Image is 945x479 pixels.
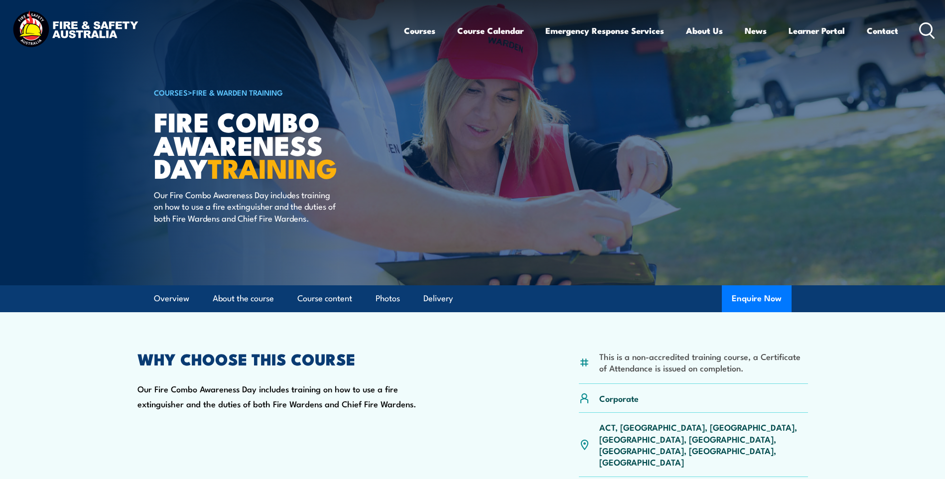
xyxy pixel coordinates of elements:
h1: Fire Combo Awareness Day [154,110,400,179]
a: Learner Portal [789,17,845,44]
a: Delivery [423,285,453,312]
a: Contact [867,17,898,44]
strong: TRAINING [208,146,337,188]
a: Emergency Response Services [545,17,664,44]
a: Courses [404,17,435,44]
a: News [745,17,767,44]
li: This is a non-accredited training course, a Certificate of Attendance is issued on completion. [599,351,808,374]
p: ACT, [GEOGRAPHIC_DATA], [GEOGRAPHIC_DATA], [GEOGRAPHIC_DATA], [GEOGRAPHIC_DATA], [GEOGRAPHIC_DATA... [599,421,808,468]
a: Course Calendar [457,17,524,44]
h6: > [154,86,400,98]
a: Photos [376,285,400,312]
p: Our Fire Combo Awareness Day includes training on how to use a fire extinguisher and the duties o... [154,189,336,224]
h2: WHY CHOOSE THIS COURSE [137,352,428,365]
a: About Us [686,17,723,44]
p: Corporate [599,392,639,404]
a: COURSES [154,87,188,98]
a: Fire & Warden Training [192,87,283,98]
button: Enquire Now [722,285,792,312]
a: Overview [154,285,189,312]
a: About the course [213,285,274,312]
a: Course content [297,285,352,312]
